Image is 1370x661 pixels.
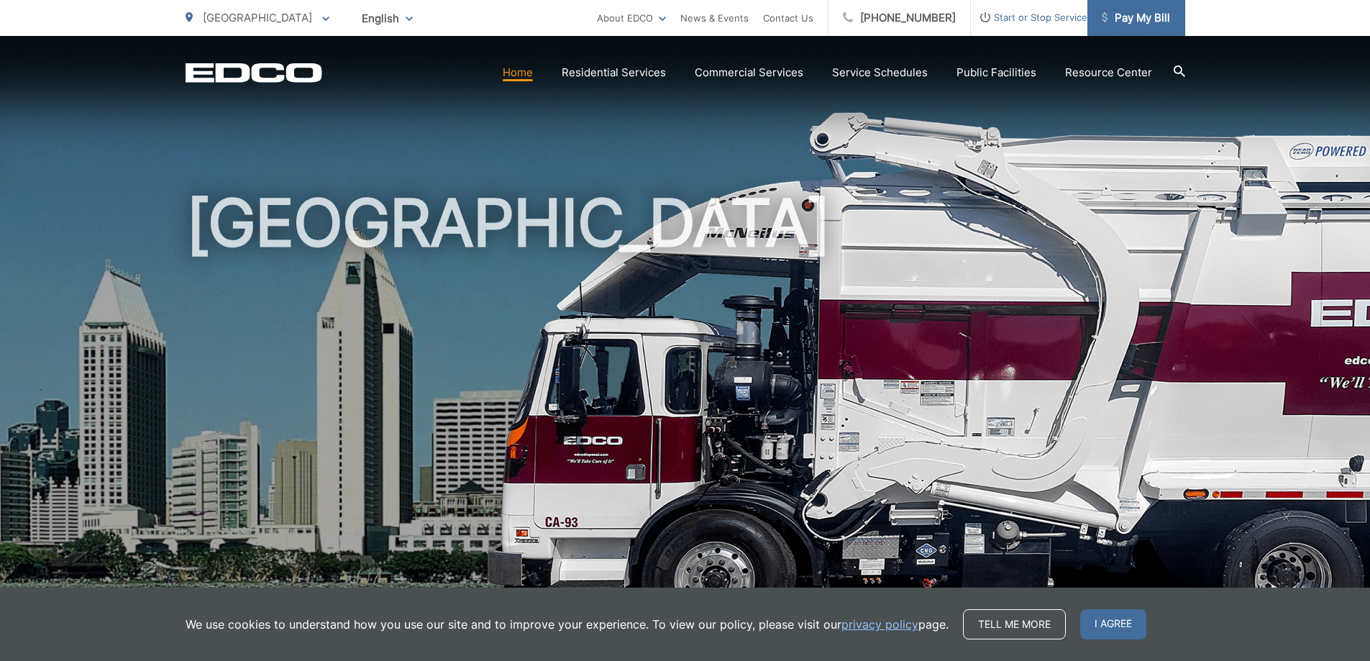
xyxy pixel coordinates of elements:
a: Home [503,64,533,81]
a: Service Schedules [832,64,928,81]
a: Residential Services [562,64,666,81]
p: We use cookies to understand how you use our site and to improve your experience. To view our pol... [186,616,949,633]
span: I agree [1080,609,1146,639]
span: [GEOGRAPHIC_DATA] [203,11,312,24]
a: Commercial Services [695,64,803,81]
a: Resource Center [1065,64,1152,81]
a: EDCD logo. Return to the homepage. [186,63,322,83]
a: Contact Us [763,9,813,27]
a: privacy policy [841,616,918,633]
a: Tell me more [963,609,1066,639]
h1: [GEOGRAPHIC_DATA] [186,187,1185,642]
a: Public Facilities [956,64,1036,81]
a: News & Events [680,9,749,27]
span: English [351,6,424,31]
span: Pay My Bill [1102,9,1170,27]
a: About EDCO [597,9,666,27]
